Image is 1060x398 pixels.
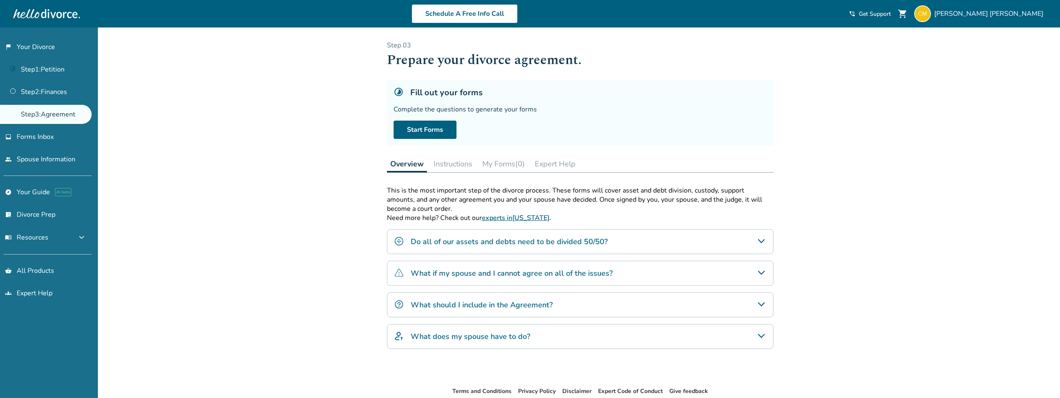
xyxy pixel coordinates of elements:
[598,387,663,395] a: Expert Code of Conduct
[55,188,71,196] span: AI beta
[411,236,608,247] h4: Do all of our assets and debts need to be divided 50/50?
[1018,358,1060,398] iframe: Chat Widget
[5,44,12,50] span: flag_2
[411,299,553,310] h4: What should I include in the Agreement?
[5,133,12,140] span: inbox
[849,10,855,17] span: phone_in_talk
[394,121,456,139] a: Start Forms
[669,386,708,396] li: Give feedback
[934,9,1047,18] span: [PERSON_NAME] [PERSON_NAME]
[849,10,891,18] a: phone_in_talkGet Support
[5,211,12,218] span: list_alt_check
[411,268,613,279] h4: What if my spouse and I cannot agree on all of the issues?
[5,267,12,274] span: shopping_basket
[518,387,556,395] a: Privacy Policy
[411,331,530,342] h4: What does my spouse have to do?
[17,132,54,141] span: Forms Inbox
[898,9,908,19] span: shopping_cart
[394,299,404,309] img: What should I include in the Agreement?
[387,324,773,349] div: What does my spouse have to do?
[5,290,12,297] span: groups
[5,156,12,163] span: people
[5,233,48,242] span: Resources
[412,4,518,23] a: Schedule A Free Info Call
[859,10,891,18] span: Get Support
[77,232,87,242] span: expand_more
[387,213,773,222] p: Need more help? Check out our .
[5,234,12,241] span: menu_book
[387,261,773,286] div: What if my spouse and I cannot agree on all of the issues?
[5,189,12,195] span: explore
[531,156,579,172] button: Expert Help
[452,387,511,395] a: Terms and Conditions
[387,292,773,317] div: What should I include in the Agreement?
[387,156,427,173] button: Overview
[479,156,528,172] button: My Forms(0)
[394,331,404,341] img: What does my spouse have to do?
[387,186,773,213] p: This is the most important step of the divorce process. These forms will cover asset and debt div...
[394,236,404,246] img: Do all of our assets and debts need to be divided 50/50?
[430,156,476,172] button: Instructions
[387,50,773,70] h1: Prepare your divorce agreement.
[482,213,549,222] a: experts in[US_STATE]
[394,105,767,114] div: Complete the questions to generate your forms
[914,5,931,22] img: cynthia.montoya@frontrange.edu
[387,41,773,50] p: Step 0 3
[410,87,483,98] h5: Fill out your forms
[387,229,773,254] div: Do all of our assets and debts need to be divided 50/50?
[562,386,591,396] li: Disclaimer
[394,268,404,278] img: What if my spouse and I cannot agree on all of the issues?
